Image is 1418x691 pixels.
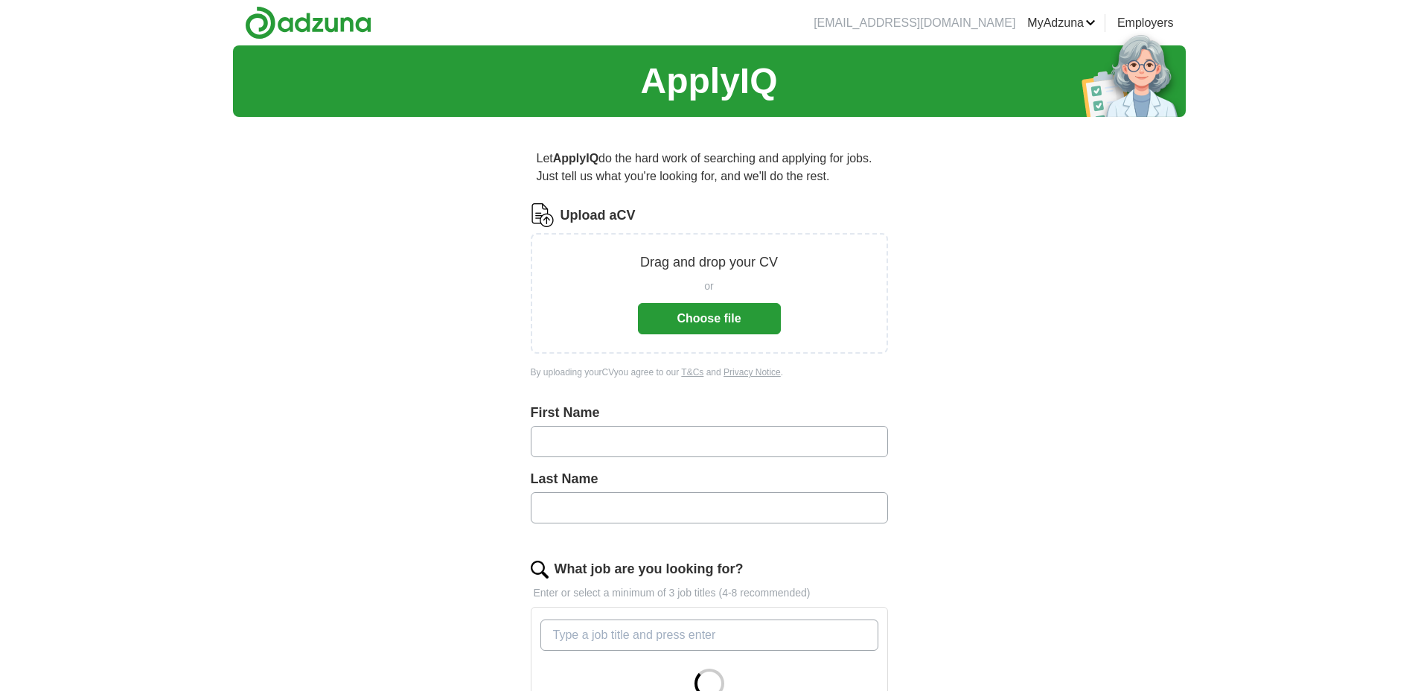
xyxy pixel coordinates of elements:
[640,54,777,108] h1: ApplyIQ
[531,203,555,227] img: CV Icon
[1027,14,1096,32] a: MyAdzuna
[555,559,744,579] label: What job are you looking for?
[561,206,636,226] label: Upload a CV
[531,366,888,379] div: By uploading your CV you agree to our and .
[640,252,778,273] p: Drag and drop your CV
[553,152,598,165] strong: ApplyIQ
[531,144,888,191] p: Let do the hard work of searching and applying for jobs. Just tell us what you're looking for, an...
[531,585,888,601] p: Enter or select a minimum of 3 job titles (4-8 recommended)
[1117,14,1174,32] a: Employers
[540,620,878,651] input: Type a job title and press enter
[814,14,1015,32] li: [EMAIL_ADDRESS][DOMAIN_NAME]
[531,561,549,579] img: search.png
[245,6,371,39] img: Adzuna logo
[724,367,781,378] a: Privacy Notice
[531,403,888,423] label: First Name
[531,469,888,489] label: Last Name
[638,303,781,334] button: Choose file
[704,278,713,294] span: or
[681,367,703,378] a: T&Cs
